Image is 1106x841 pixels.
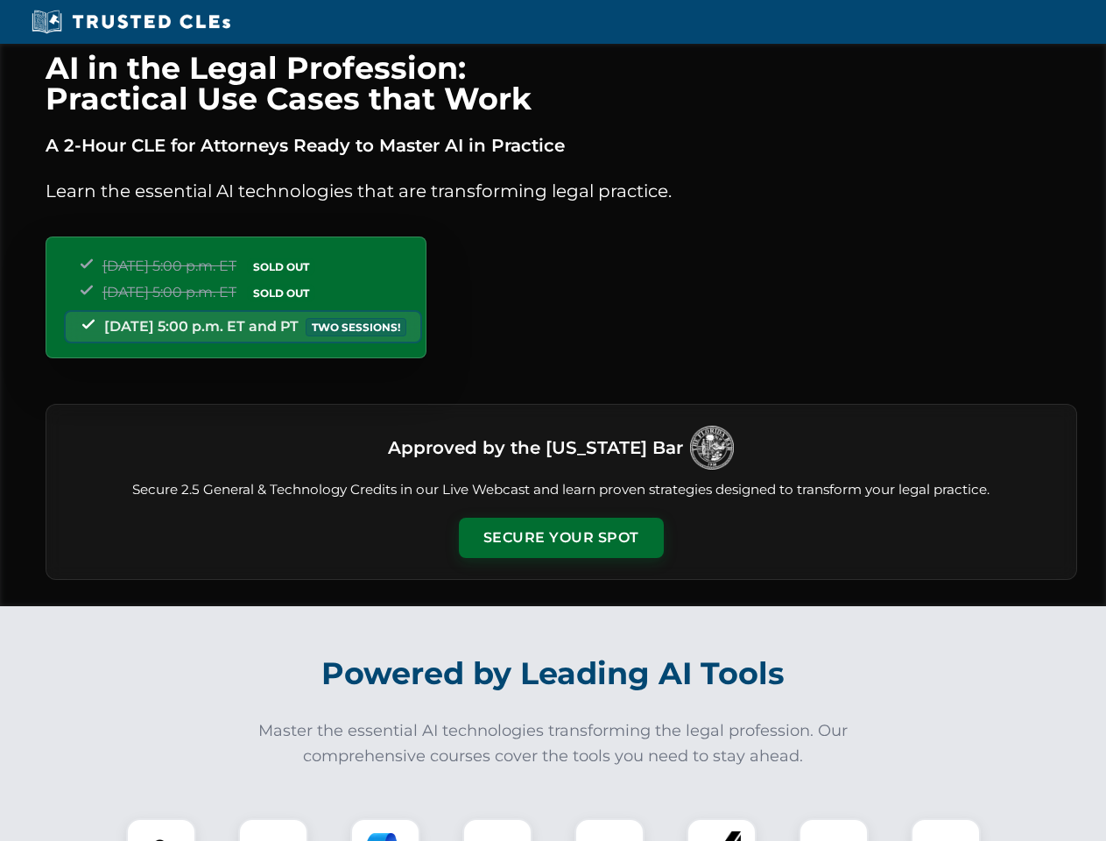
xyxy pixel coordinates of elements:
h3: Approved by the [US_STATE] Bar [388,432,683,463]
h1: AI in the Legal Profession: Practical Use Cases that Work [46,53,1077,114]
span: SOLD OUT [247,258,315,276]
span: [DATE] 5:00 p.m. ET [102,258,236,274]
img: Logo [690,426,734,470]
p: Secure 2.5 General & Technology Credits in our Live Webcast and learn proven strategies designed ... [67,480,1055,500]
span: [DATE] 5:00 p.m. ET [102,284,236,300]
p: Master the essential AI technologies transforming the legal profession. Our comprehensive courses... [247,718,860,769]
button: Secure Your Spot [459,518,664,558]
p: Learn the essential AI technologies that are transforming legal practice. [46,177,1077,205]
img: Trusted CLEs [26,9,236,35]
span: SOLD OUT [247,284,315,302]
h2: Powered by Leading AI Tools [68,643,1039,704]
p: A 2-Hour CLE for Attorneys Ready to Master AI in Practice [46,131,1077,159]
